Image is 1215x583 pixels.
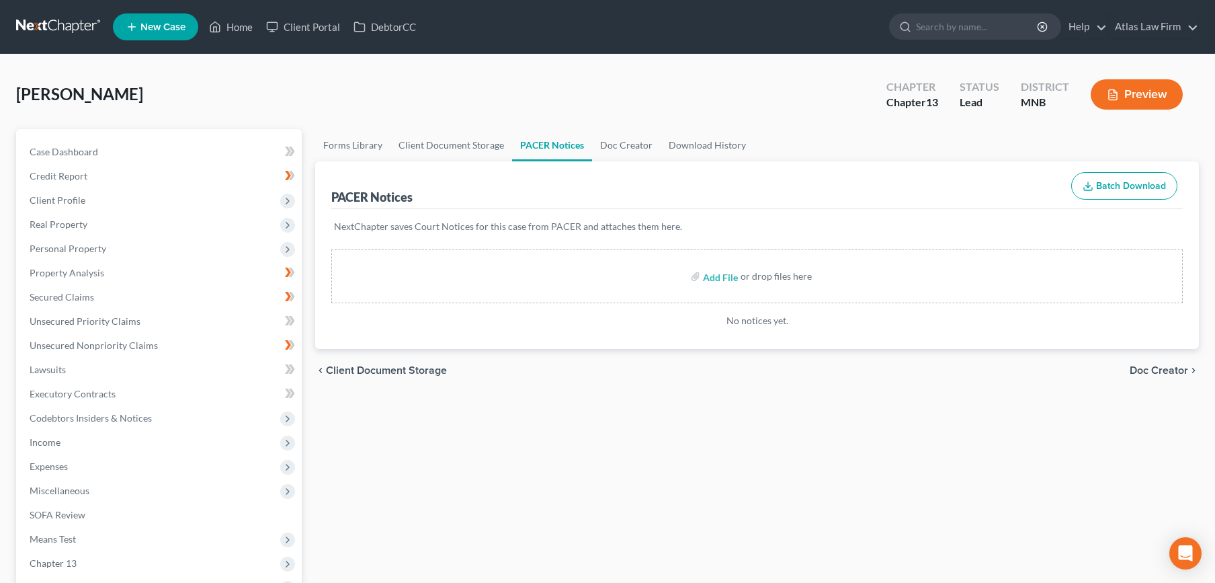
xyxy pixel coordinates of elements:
div: PACER Notices [331,189,413,205]
span: Income [30,436,60,448]
span: Case Dashboard [30,146,98,157]
div: Open Intercom Messenger [1169,537,1202,570]
div: District [1021,79,1069,95]
div: MNB [1021,95,1069,110]
span: Doc Creator [1130,365,1188,376]
span: Credit Report [30,170,87,182]
button: chevron_left Client Document Storage [315,365,447,376]
a: Home [202,15,259,39]
span: Unsecured Priority Claims [30,315,140,327]
span: Codebtors Insiders & Notices [30,412,152,424]
a: DebtorCC [347,15,423,39]
a: Atlas Law Firm [1108,15,1198,39]
span: New Case [140,22,185,32]
span: Unsecured Nonpriority Claims [30,340,158,351]
span: SOFA Review [30,509,85,520]
span: Miscellaneous [30,485,89,496]
span: Batch Download [1096,180,1166,192]
a: Unsecured Priority Claims [19,309,302,334]
span: Real Property [30,219,87,230]
a: SOFA Review [19,503,302,527]
button: Batch Download [1071,172,1177,200]
a: Credit Report [19,164,302,188]
a: Help [1062,15,1107,39]
span: Client Profile [30,194,85,206]
span: Lawsuits [30,364,66,375]
span: Personal Property [30,243,106,254]
p: NextChapter saves Court Notices for this case from PACER and attaches them here. [334,220,1180,233]
a: Case Dashboard [19,140,302,164]
input: Search by name... [916,14,1039,39]
span: Secured Claims [30,291,94,303]
a: Download History [661,129,754,161]
p: No notices yet. [331,314,1183,327]
a: Lawsuits [19,358,302,382]
div: or drop files here [741,270,812,283]
div: Chapter [886,95,938,110]
a: PACER Notices [512,129,592,161]
span: [PERSON_NAME] [16,84,143,104]
a: Doc Creator [592,129,661,161]
div: Chapter [886,79,938,95]
span: 13 [926,95,938,108]
a: Forms Library [315,129,390,161]
i: chevron_right [1188,365,1199,376]
a: Property Analysis [19,261,302,285]
a: Client Portal [259,15,347,39]
div: Lead [960,95,999,110]
span: Chapter 13 [30,557,77,569]
i: chevron_left [315,365,326,376]
button: Doc Creator chevron_right [1130,365,1199,376]
span: Expenses [30,461,68,472]
a: Secured Claims [19,285,302,309]
span: Client Document Storage [326,365,447,376]
button: Preview [1091,79,1183,110]
div: Status [960,79,999,95]
a: Client Document Storage [390,129,512,161]
span: Property Analysis [30,267,104,278]
span: Means Test [30,533,76,545]
a: Executory Contracts [19,382,302,406]
span: Executory Contracts [30,388,116,399]
a: Unsecured Nonpriority Claims [19,334,302,358]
